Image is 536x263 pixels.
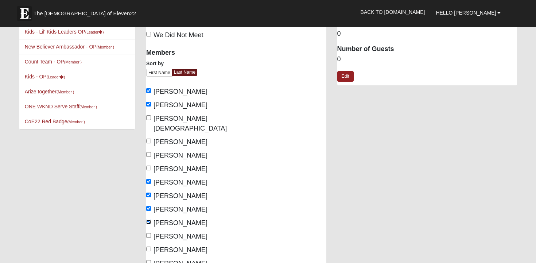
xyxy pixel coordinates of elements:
[146,88,151,93] input: [PERSON_NAME]
[25,74,65,80] a: Kids - OP(Leader)
[146,233,151,238] input: [PERSON_NAME]
[146,193,151,197] input: [PERSON_NAME]
[146,166,151,170] input: [PERSON_NAME]
[154,31,203,39] span: We Did Not Meet
[85,30,104,34] small: (Leader )
[154,233,207,240] span: [PERSON_NAME]
[146,69,172,77] a: First Name
[34,10,136,17] span: The [DEMOGRAPHIC_DATA] of Eleven22
[154,138,207,146] span: [PERSON_NAME]
[154,246,207,254] span: [PERSON_NAME]
[436,10,496,16] span: Hello [PERSON_NAME]
[154,152,207,159] span: [PERSON_NAME]
[154,88,207,95] span: [PERSON_NAME]
[146,49,231,57] h4: Members
[79,105,97,109] small: (Member )
[25,29,104,35] a: Kids - Lil' Kids Leaders OP(Leader)
[67,120,85,124] small: (Member )
[154,101,207,109] span: [PERSON_NAME]
[17,6,32,21] img: Eleven22 logo
[146,179,151,184] input: [PERSON_NAME]
[25,104,97,109] a: ONE WKND Serve Staff(Member )
[25,119,85,124] a: CoE22 Red Badge(Member )
[154,115,227,132] span: [PERSON_NAME][DEMOGRAPHIC_DATA]
[25,44,114,50] a: New Believer Ambassador - OP(Member )
[154,192,207,200] span: [PERSON_NAME]
[154,179,207,186] span: [PERSON_NAME]
[25,59,82,65] a: Count Team - OP(Member )
[337,71,354,82] a: Edit
[146,247,151,251] input: [PERSON_NAME]
[13,3,159,21] a: The [DEMOGRAPHIC_DATA] of Eleven22
[172,69,197,76] a: Last Name
[154,206,207,213] span: [PERSON_NAME]
[146,115,151,120] input: [PERSON_NAME][DEMOGRAPHIC_DATA]
[146,139,151,143] input: [PERSON_NAME]
[430,4,506,22] a: Hello [PERSON_NAME]
[25,89,74,94] a: Arize together(Member )
[57,90,74,94] small: (Member )
[154,219,207,227] span: [PERSON_NAME]
[337,45,517,54] dt: Number of Guests
[337,29,517,39] dd: 0
[47,75,65,79] small: (Leader )
[146,60,164,67] label: Sort by
[337,55,517,64] dd: 0
[154,165,207,173] span: [PERSON_NAME]
[146,32,151,36] input: We Did Not Meet
[97,45,114,49] small: (Member )
[146,206,151,211] input: [PERSON_NAME]
[146,152,151,157] input: [PERSON_NAME]
[146,102,151,107] input: [PERSON_NAME]
[355,3,431,21] a: Back to [DOMAIN_NAME]
[146,220,151,224] input: [PERSON_NAME]
[64,60,82,64] small: (Member )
